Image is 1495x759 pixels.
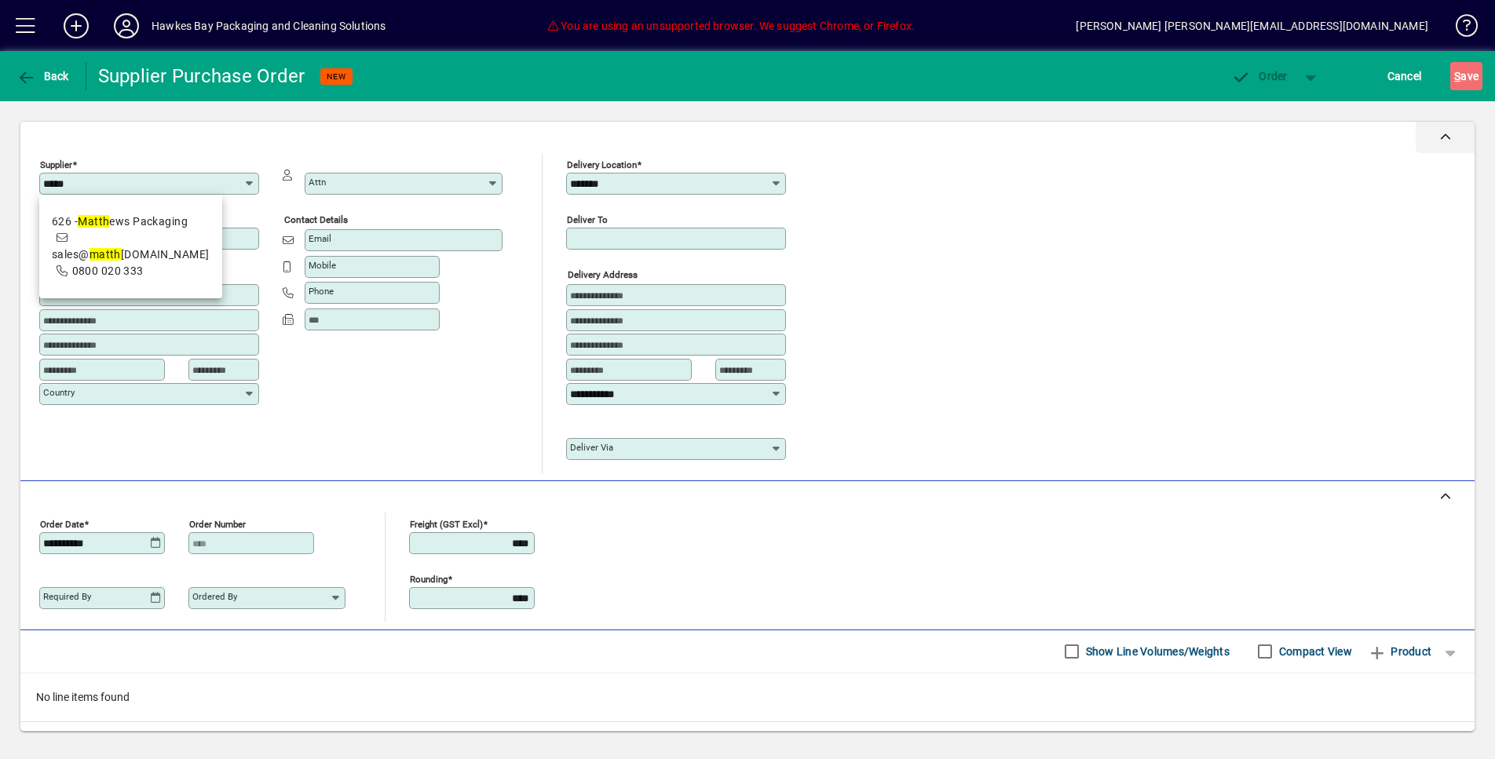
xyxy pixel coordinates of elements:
[40,518,84,529] mat-label: Order date
[90,248,121,261] em: matth
[40,159,72,170] mat-label: Supplier
[78,215,109,228] em: Matth
[152,13,386,38] div: Hawkes Bay Packaging and Cleaning Solutions
[1454,64,1479,89] span: ave
[1450,62,1482,90] button: Save
[1276,644,1352,659] label: Compact View
[567,214,608,225] mat-label: Deliver To
[570,442,613,453] mat-label: Deliver via
[309,260,336,271] mat-label: Mobile
[1232,70,1288,82] span: Order
[98,64,305,89] div: Supplier Purchase Order
[51,12,101,40] button: Add
[1454,70,1460,82] span: S
[1083,644,1230,659] label: Show Line Volumes/Weights
[327,71,346,82] span: NEW
[43,387,75,398] mat-label: Country
[309,177,326,188] mat-label: Attn
[309,233,331,244] mat-label: Email
[13,62,73,90] button: Back
[1224,62,1296,90] button: Order
[189,518,246,529] mat-label: Order number
[410,573,448,584] mat-label: Rounding
[410,518,483,529] mat-label: Freight (GST excl)
[72,265,144,277] span: 0800 020 333
[192,591,237,602] mat-label: Ordered by
[52,213,210,230] div: 626 - ews Packaging
[101,12,152,40] button: Profile
[1384,62,1426,90] button: Cancel
[16,70,69,82] span: Back
[567,159,637,170] mat-label: Delivery Location
[39,201,222,292] mat-option: 626 - Matthews Packaging
[52,248,210,261] span: sales@ [DOMAIN_NAME]
[1444,3,1475,54] a: Knowledge Base
[1387,64,1422,89] span: Cancel
[20,673,1475,721] div: No line items found
[309,286,334,297] mat-label: Phone
[1076,13,1428,38] div: [PERSON_NAME] [PERSON_NAME][EMAIL_ADDRESS][DOMAIN_NAME]
[547,20,915,32] span: You are using an unsupported browser. We suggest Chrome, or Firefox.
[43,591,91,602] mat-label: Required by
